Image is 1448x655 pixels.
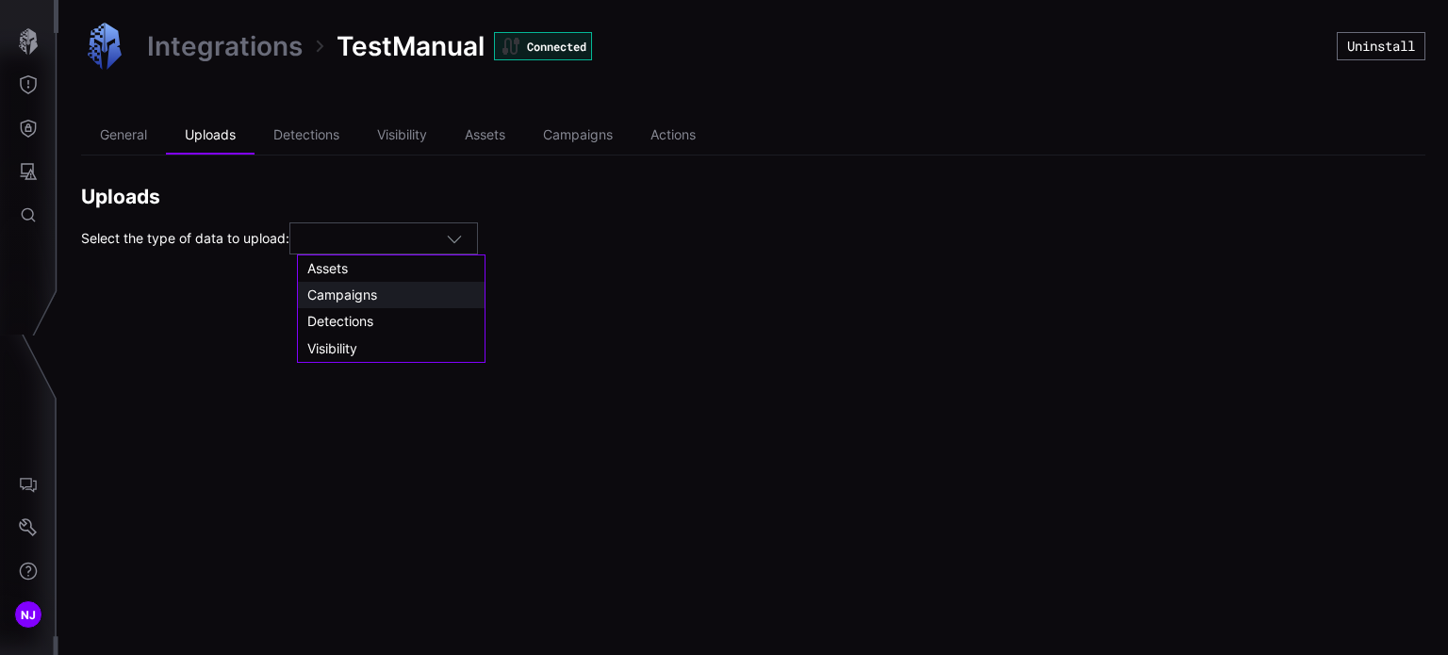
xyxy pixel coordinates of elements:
h2: Uploads [81,184,1425,209]
li: Uploads [166,117,255,155]
span: Campaigns [307,287,377,303]
button: Uninstall [1337,32,1425,60]
div: Select the type of data to upload: [81,222,1425,254]
li: Visibility [358,117,446,155]
span: Visibility [307,340,357,356]
span: NJ [21,605,37,625]
a: Integrations [147,29,303,63]
li: Campaigns [524,117,632,155]
li: Assets [446,117,524,155]
div: Connected [494,32,592,60]
span: Detections [307,313,373,329]
span: Assets [307,260,348,276]
button: Toggle options menu [446,230,463,247]
img: Manual Upload [81,23,128,70]
li: Detections [255,117,358,155]
li: Actions [632,117,715,155]
li: General [81,117,166,155]
button: NJ [1,593,56,636]
span: TestManual [337,29,485,63]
